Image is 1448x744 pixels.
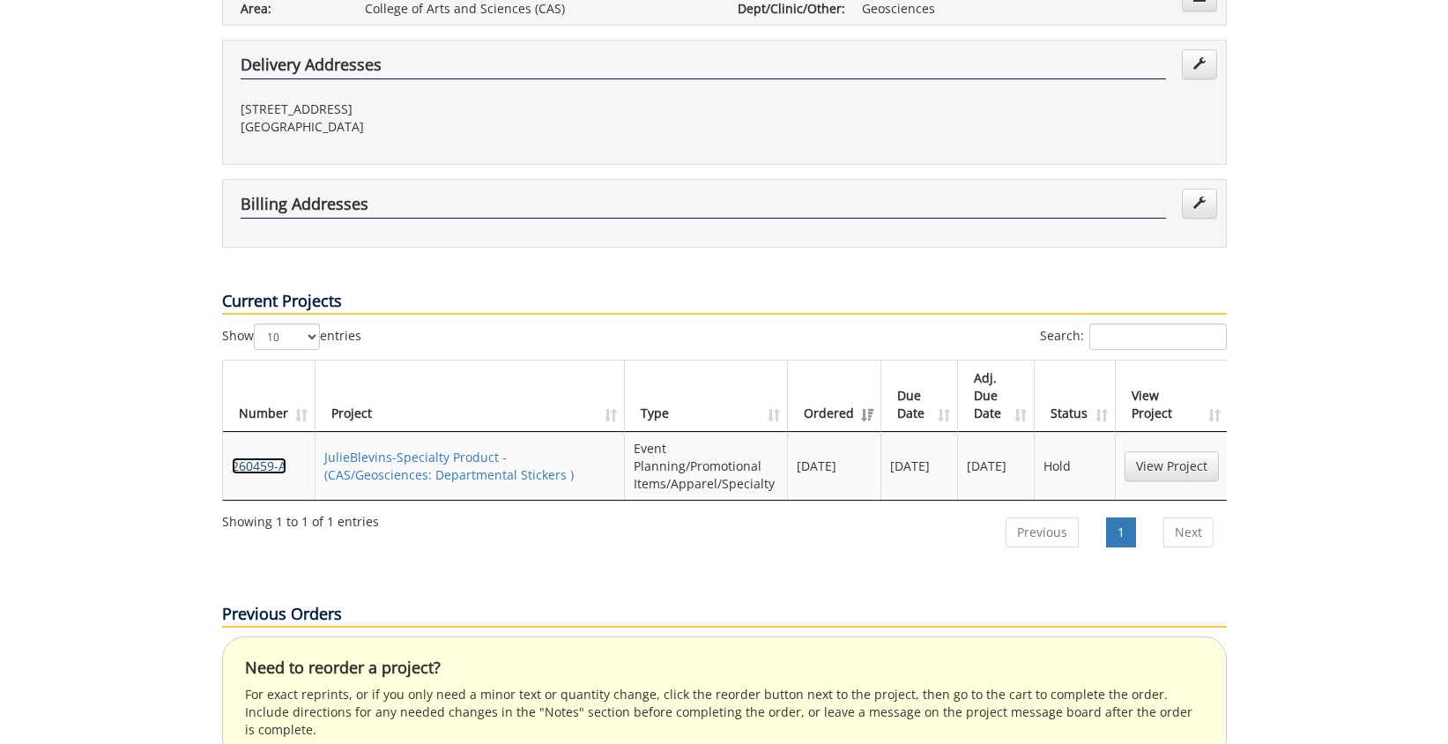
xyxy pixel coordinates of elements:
[1163,517,1214,547] a: Next
[1182,189,1217,219] a: Edit Addresses
[316,361,625,432] th: Project: activate to sort column ascending
[958,361,1035,432] th: Adj. Due Date: activate to sort column ascending
[241,196,1166,219] h4: Billing Addresses
[1116,361,1228,432] th: View Project: activate to sort column ascending
[1040,324,1227,350] label: Search:
[1125,451,1219,481] a: View Project
[625,361,788,432] th: Type: activate to sort column ascending
[245,659,1204,677] h4: Need to reorder a project?
[222,290,1227,315] p: Current Projects
[1035,361,1115,432] th: Status: activate to sort column ascending
[1106,517,1136,547] a: 1
[1089,324,1227,350] input: Search:
[625,432,788,500] td: Event Planning/Promotional Items/Apparel/Specialty
[958,432,1035,500] td: [DATE]
[241,118,711,136] p: [GEOGRAPHIC_DATA]
[1035,432,1115,500] td: Hold
[881,432,958,500] td: [DATE]
[222,603,1227,628] p: Previous Orders
[232,458,286,474] a: 260459-A
[254,324,320,350] select: Showentries
[324,449,574,483] a: JulieBlevins-Specialty Product - (CAS/Geosciences: Departmental Stickers )
[1006,517,1079,547] a: Previous
[222,324,361,350] label: Show entries
[1182,49,1217,79] a: Edit Addresses
[881,361,958,432] th: Due Date: activate to sort column ascending
[241,100,711,118] p: [STREET_ADDRESS]
[788,432,881,500] td: [DATE]
[245,686,1204,739] p: For exact reprints, or if you only need a minor text or quantity change, click the reorder button...
[223,361,316,432] th: Number: activate to sort column ascending
[241,56,1166,79] h4: Delivery Addresses
[788,361,881,432] th: Ordered: activate to sort column ascending
[222,506,379,531] div: Showing 1 to 1 of 1 entries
